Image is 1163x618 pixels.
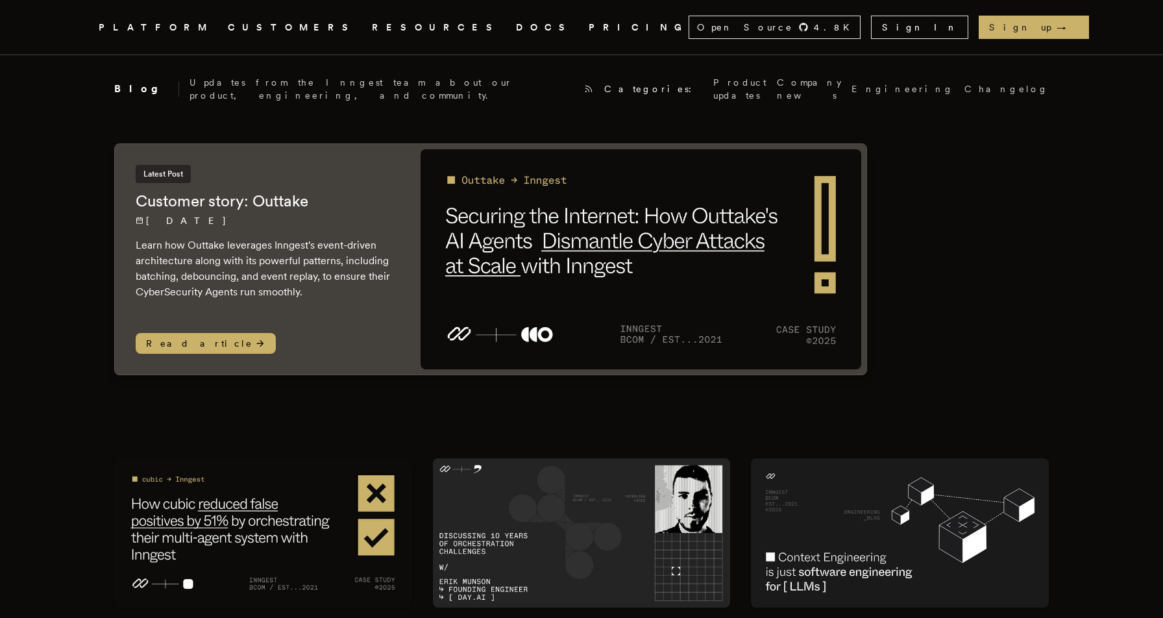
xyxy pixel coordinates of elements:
[713,76,766,102] a: Product updates
[114,458,412,607] img: Featured image for Customer story: cubic blog post
[114,81,179,97] h2: Blog
[589,19,689,36] a: PRICING
[99,19,212,36] button: PLATFORM
[190,76,573,102] p: Updates from the Inngest team about our product, engineering, and community.
[777,76,841,102] a: Company news
[228,19,356,36] a: CUSTOMERS
[136,165,191,183] span: Latest Post
[697,21,793,34] span: Open Source
[114,143,867,375] a: Latest PostCustomer story: Outtake[DATE] Learn how Outtake leverages Inngest's event-driven archi...
[136,214,395,227] p: [DATE]
[851,82,954,95] a: Engineering
[136,333,276,354] span: Read article
[433,458,731,607] img: Featured image for Discussing 10 years of orchestration challenges with Erik Munson, founding eng...
[751,458,1049,607] img: Featured image for Context engineering is just software engineering for LLMs blog post
[964,82,1049,95] a: Changelog
[979,16,1089,39] a: Sign up
[516,19,573,36] a: DOCS
[871,16,968,39] a: Sign In
[421,149,861,369] img: Featured image for Customer story: Outtake blog post
[604,82,703,95] span: Categories:
[1057,21,1079,34] span: →
[136,191,395,212] h2: Customer story: Outtake
[372,19,500,36] button: RESOURCES
[814,21,857,34] span: 4.8 K
[136,238,395,300] p: Learn how Outtake leverages Inngest's event-driven architecture along with its powerful patterns,...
